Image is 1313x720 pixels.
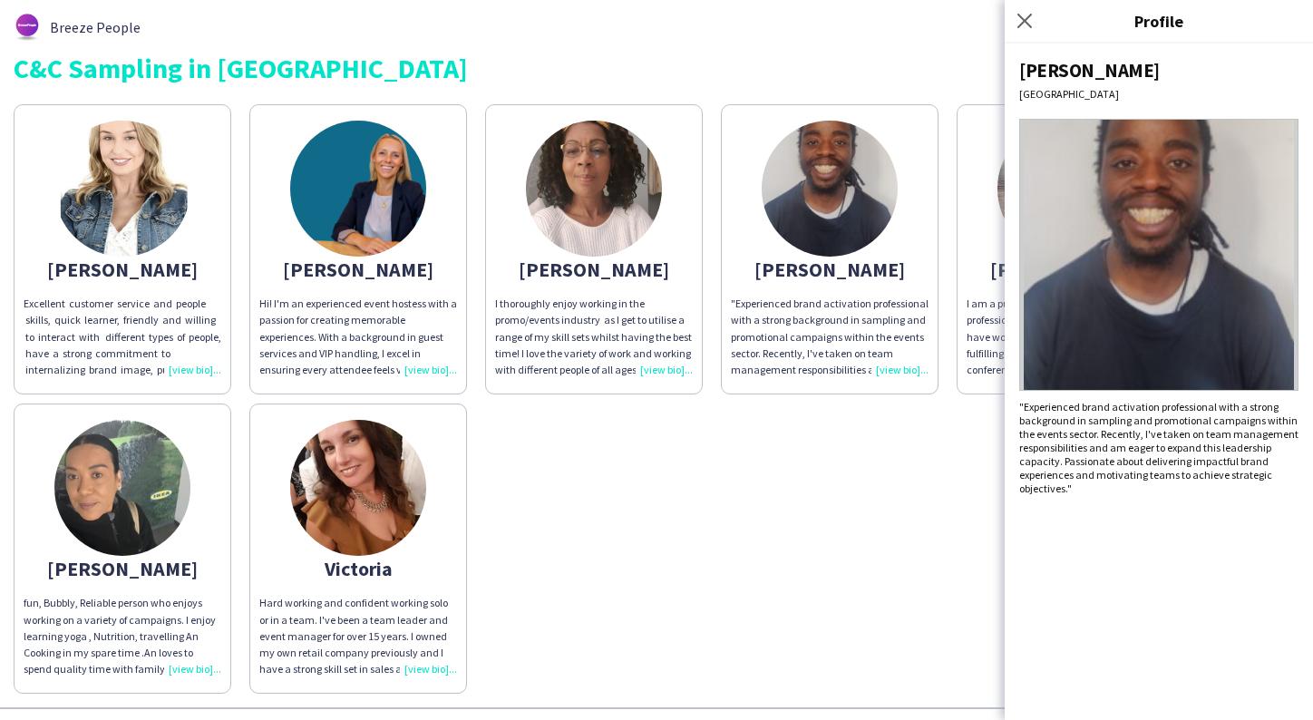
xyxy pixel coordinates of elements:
div: [PERSON_NAME] [495,261,693,277]
div: [PERSON_NAME] [24,261,221,277]
div: I am a punctual, approachable professional with a bubbly personality. I have worked within the fi... [967,296,1164,378]
div: fun, Bubbly, Reliable person who enjoys working on a variety of campaigns. I enjoy learning yoga ... [24,595,221,677]
img: thumb-5d23707a32625.jpg [290,420,426,556]
img: thumb-50e86fa3-10cf-43ca-9e7f-30bd697b830b.jpg [997,121,1133,257]
img: thumb-168424612064638e68b2fe1.jpg [526,121,662,257]
div: [PERSON_NAME] [1019,58,1298,83]
img: thumb-5d2e531972e32.jpeg [54,121,190,257]
div: Hard working and confident working solo or in a team. I've been a team leader and event manager f... [259,595,457,677]
img: thumb-66336ab2b0bb5.png [290,121,426,257]
h3: Profile [1005,9,1313,33]
div: [GEOGRAPHIC_DATA] [1019,87,1298,101]
div: [PERSON_NAME] [967,261,1164,277]
div: [PERSON_NAME] [259,261,457,277]
span: Breeze People [50,19,141,35]
img: thumb-62876bd588459.png [14,14,41,41]
div: C&C Sampling in [GEOGRAPHIC_DATA] [14,54,1299,82]
div: [PERSON_NAME] [731,261,929,277]
div: "Experienced brand activation professional with a strong background in sampling and promotional c... [731,296,929,378]
img: thumb-65a1a44142c07.jpeg [54,420,190,556]
div: Victoria [259,560,457,577]
span: I thoroughly enjoy working in the promo/events industry as I get to utilise a range of my skill s... [495,297,693,525]
div: Excellent customer service and people skills, quick learner, friendly and willing to interact wit... [24,296,221,378]
img: thumb-67cef8b3ae41f.jpg [762,121,898,257]
img: Crew avatar or photo [1019,119,1298,391]
div: Hi! I'm an experienced event hostess with a passion for creating memorable experiences. With a ba... [259,296,457,378]
div: [PERSON_NAME] [24,560,221,577]
div: "Experienced brand activation professional with a strong background in sampling and promotional c... [1019,400,1298,495]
